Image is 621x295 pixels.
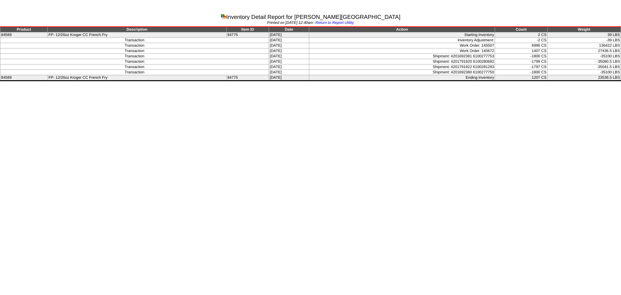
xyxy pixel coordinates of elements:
td: -35100 LBS [547,54,621,59]
td: Shipment: 4201791922 6100281293 [309,64,495,70]
td: Ending Inventory [309,75,495,81]
td: 94775 [226,32,269,38]
td: Inventory Adjustment: [309,38,495,43]
td: -35041.5 LBS [547,64,621,70]
td: -1799 CS [495,59,547,64]
td: Work Order: 145507 [309,43,495,48]
td: Count [495,27,547,32]
td: [DATE] [269,48,309,54]
td: Weight [547,27,621,32]
td: 23536.5 LBS [547,75,621,81]
td: -2 CS [495,38,547,43]
td: 84589 [0,75,48,81]
td: Shipment: 4201692380 6100277750 [309,70,495,75]
td: Transaction [0,48,269,54]
td: [DATE] [269,70,309,75]
td: Work Order: 145672 [309,48,495,54]
td: [DATE] [269,43,309,48]
td: 6996 CS [495,43,547,48]
td: Transaction [0,38,269,43]
td: Shipment: 4201791920 6100280682 [309,59,495,64]
td: -1800 CS [495,54,547,59]
td: [DATE] [269,75,309,81]
a: Return to Report Utility [316,21,354,25]
td: Starting Inventory [309,32,495,38]
td: 1207 CS [495,75,547,81]
td: Transaction [0,59,269,64]
td: [DATE] [269,59,309,64]
td: Shipment: 4201692381 6100277753 [309,54,495,59]
td: -1800 CS [495,70,547,75]
td: 94775 [226,75,269,81]
td: [DATE] [269,38,309,43]
td: 84589 [0,32,48,38]
td: [DATE] [269,64,309,70]
td: 1407 CS [495,48,547,54]
td: 39 LBS [547,32,621,38]
td: FP- 12/26oz Kroger CC French Fry [48,32,227,38]
td: Transaction [0,70,269,75]
td: [DATE] [269,54,309,59]
td: Transaction [0,64,269,70]
td: Transaction [0,43,269,48]
td: Action [309,27,495,32]
td: Item ID [226,27,269,32]
td: Transaction [0,54,269,59]
img: graph.gif [221,13,226,19]
td: -35080.5 LBS [547,59,621,64]
td: [DATE] [269,32,309,38]
td: 2 CS [495,32,547,38]
td: Product [0,27,48,32]
td: 136422 LBS [547,43,621,48]
td: -39 LBS [547,38,621,43]
td: Description [48,27,227,32]
td: Date [269,27,309,32]
td: FP- 12/26oz Kroger CC French Fry [48,75,227,81]
td: -35100 LBS [547,70,621,75]
td: 27436.5 LBS [547,48,621,54]
td: -1797 CS [495,64,547,70]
